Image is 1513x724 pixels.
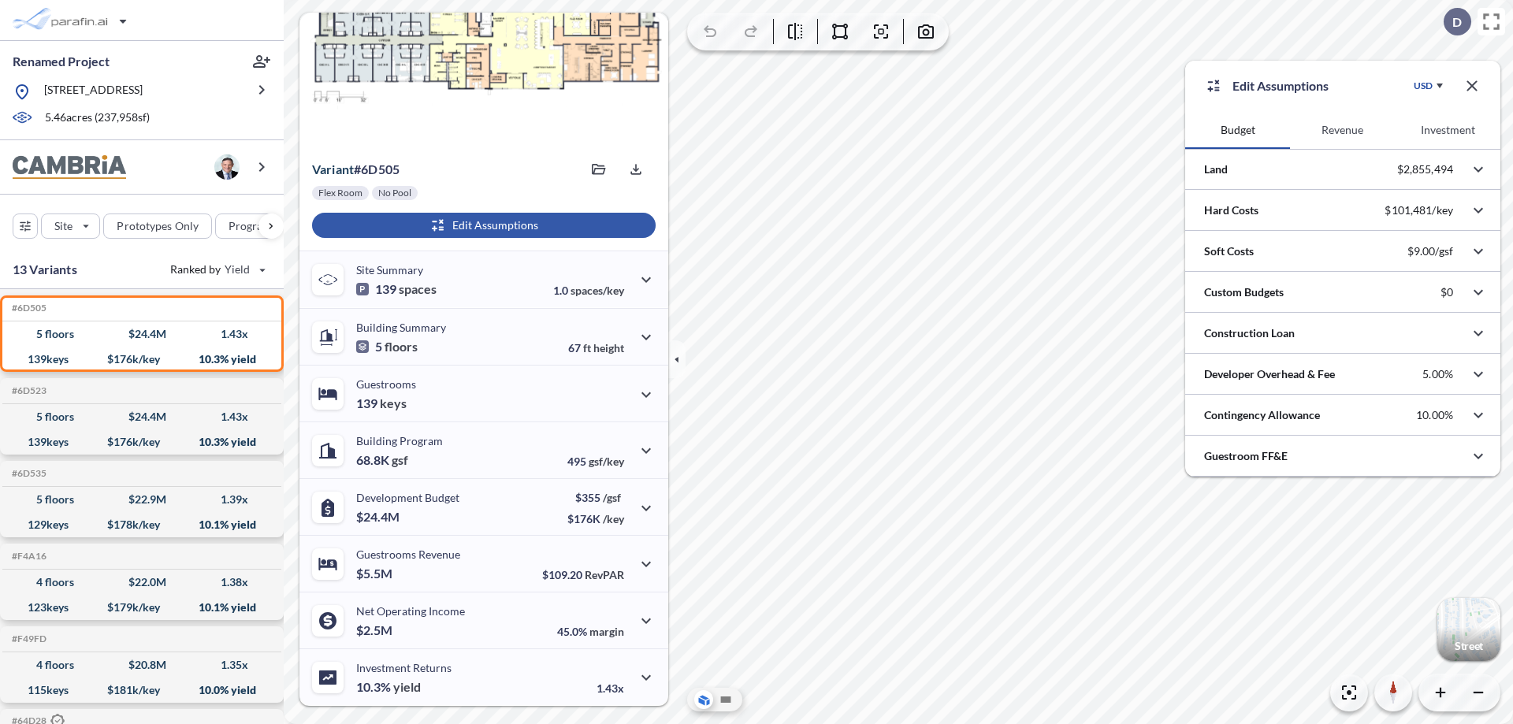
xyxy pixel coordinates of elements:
button: Ranked by Yield [158,257,276,282]
p: Guestroom FF&E [1204,448,1288,464]
p: Soft Costs [1204,243,1254,259]
p: $9.00/gsf [1407,244,1453,258]
button: Revenue [1290,111,1395,149]
p: 139 [356,395,407,411]
span: /key [603,512,624,525]
h5: Click to copy the code [9,385,46,396]
h5: Click to copy the code [9,633,46,644]
p: 1.43x [597,681,624,695]
p: Investment Returns [356,661,452,674]
span: gsf/key [589,455,624,468]
p: Program [229,218,273,234]
span: Yield [225,262,251,277]
p: 67 [568,341,624,355]
p: D [1452,15,1462,29]
p: Building Program [356,434,443,447]
img: BrandImage [13,155,126,180]
p: Site [54,218,72,234]
p: Hard Costs [1204,202,1258,218]
p: $109.20 [542,568,624,581]
p: 10.00% [1416,408,1453,422]
span: /gsf [603,491,621,504]
p: Prototypes Only [117,218,199,234]
p: [STREET_ADDRESS] [44,82,143,102]
span: margin [589,625,624,638]
p: $101,481/key [1385,203,1453,217]
button: Site [41,213,100,239]
span: RevPAR [585,568,624,581]
button: Budget [1185,111,1290,149]
span: yield [393,679,421,695]
p: Flex Room [318,187,362,199]
p: $176K [567,512,624,525]
span: spaces [399,281,437,297]
span: keys [380,395,407,411]
span: height [593,341,624,355]
p: $355 [567,491,624,504]
p: $24.4M [356,509,402,525]
p: No Pool [378,187,411,199]
p: 139 [356,281,437,297]
div: USD [1414,80,1433,92]
button: Site Plan [716,690,735,709]
h5: Click to copy the code [9,303,46,314]
p: Developer Overhead & Fee [1204,366,1335,382]
p: Edit Assumptions [1232,76,1329,95]
h5: Click to copy the code [9,551,46,562]
p: Guestrooms [356,377,416,391]
p: $2,855,494 [1397,162,1453,176]
p: $2.5M [356,622,395,638]
p: Development Budget [356,491,459,504]
p: Renamed Project [13,53,110,70]
p: 10.3% [356,679,421,695]
p: Net Operating Income [356,604,465,618]
button: Aerial View [694,690,713,709]
h5: Click to copy the code [9,468,46,479]
p: 5.46 acres ( 237,958 sf) [45,110,150,127]
p: 13 Variants [13,260,77,279]
span: spaces/key [571,284,624,297]
span: gsf [392,452,408,468]
p: Land [1204,162,1228,177]
p: $0 [1441,285,1453,299]
button: Edit Assumptions [312,213,656,238]
button: Investment [1396,111,1500,149]
p: 5.00% [1422,367,1453,381]
p: 45.0% [557,625,624,638]
p: Guestrooms Revenue [356,548,460,561]
p: 495 [567,455,624,468]
button: Prototypes Only [103,213,212,239]
span: floors [385,339,418,355]
p: 1.0 [553,284,624,297]
p: Custom Budgets [1204,284,1284,300]
span: ft [583,341,591,355]
button: Program [215,213,300,239]
p: Contingency Allowance [1204,407,1320,423]
span: Variant [312,162,354,176]
p: 5 [356,339,418,355]
img: Switcher Image [1437,598,1500,661]
p: 68.8K [356,452,408,468]
p: Building Summary [356,321,446,334]
p: # 6d505 [312,162,400,177]
p: $5.5M [356,566,395,581]
p: Street [1455,640,1483,652]
p: Construction Loan [1204,325,1295,341]
button: Switcher ImageStreet [1437,598,1500,661]
p: Site Summary [356,263,423,277]
img: user logo [214,154,240,180]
